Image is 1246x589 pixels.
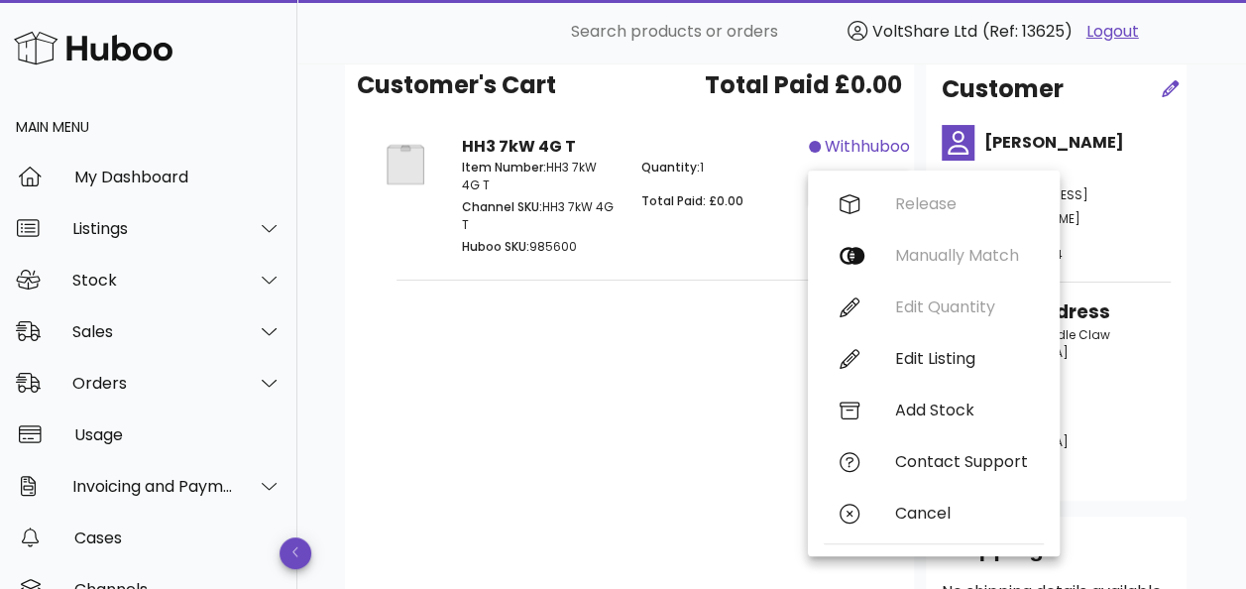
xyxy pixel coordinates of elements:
span: Item Number: [462,159,546,176]
h4: [PERSON_NAME] [983,131,1171,155]
span: Quantity: [641,159,700,176]
div: Usage [74,425,282,444]
div: My Dashboard [74,168,282,186]
p: 985600 [462,238,618,256]
span: Huboo SKU: [462,238,529,255]
img: Product Image [373,135,438,194]
span: Channel SKU: [462,198,542,215]
div: Shipping [942,532,1171,580]
div: Stock [72,271,234,290]
h2: Customer [942,71,1064,107]
span: Customer's Cart [357,67,556,103]
p: HH3 7kW 4G T [462,198,618,234]
div: Orders [72,374,234,393]
div: Sales [72,322,234,341]
span: (Ref: 13625) [982,20,1073,43]
span: withhuboo [825,135,910,159]
span: VoltShare Ltd [872,20,977,43]
div: Cases [74,529,282,547]
strong: HH3 7kW 4G T [462,135,576,158]
p: 1 [641,159,797,177]
div: Contact Support [895,452,1028,471]
div: Cancel [895,504,1028,523]
div: Invoicing and Payments [72,477,234,496]
div: Add Stock [895,401,1028,419]
div: Listings [72,219,234,238]
span: Total Paid: £0.00 [641,192,743,209]
p: HH3 7kW 4G T [462,159,618,194]
span: Total Paid £0.00 [705,67,902,103]
img: Huboo Logo [14,27,172,69]
div: Edit Listing [895,349,1028,368]
a: Logout [1086,20,1139,44]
